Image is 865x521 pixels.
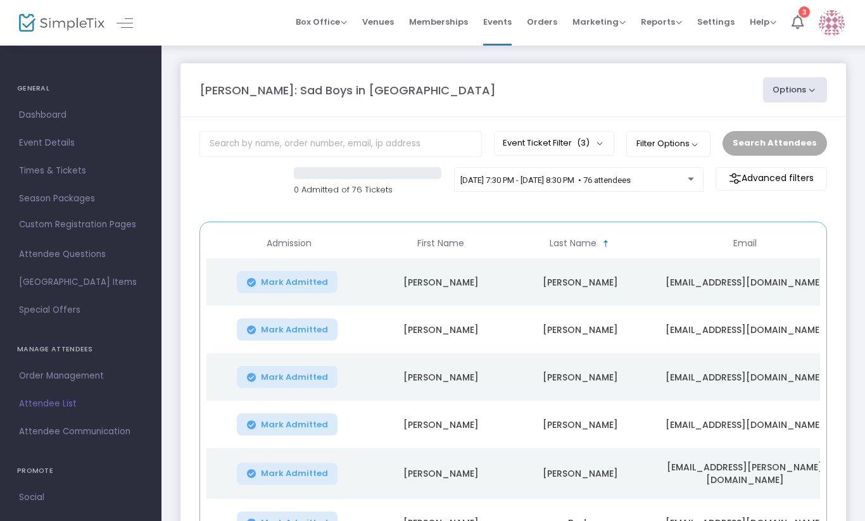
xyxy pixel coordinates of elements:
span: Event Details [19,135,142,151]
span: Attendee Questions [19,246,142,263]
span: Order Management [19,368,142,384]
span: Help [750,16,776,28]
span: Mark Admitted [261,277,328,287]
span: Marketing [572,16,626,28]
span: [DATE] 7:30 PM - [DATE] 8:30 PM • 76 attendees [460,175,631,185]
span: Attendee Communication [19,424,142,440]
td: [PERSON_NAME] [371,258,510,306]
span: Mark Admitted [261,372,328,382]
h4: GENERAL [17,76,144,101]
span: Social [19,489,142,506]
span: Mark Admitted [261,468,328,479]
td: [EMAIL_ADDRESS][DOMAIN_NAME] [650,401,840,448]
span: Sortable [601,239,611,249]
button: Mark Admitted [237,413,338,436]
td: [PERSON_NAME] [371,306,510,353]
span: Attendee List [19,396,142,412]
td: [EMAIL_ADDRESS][DOMAIN_NAME] [650,353,840,401]
p: 0 Admitted of 76 Tickets [294,184,441,196]
span: Admission [267,238,312,249]
span: Box Office [296,16,347,28]
td: [EMAIL_ADDRESS][PERSON_NAME][DOMAIN_NAME] [650,448,840,499]
td: [PERSON_NAME] [510,258,650,306]
span: Email [733,238,757,249]
span: Settings [697,6,735,38]
td: [PERSON_NAME] [371,401,510,448]
td: [PERSON_NAME] [510,306,650,353]
td: [PERSON_NAME] [510,401,650,448]
td: [PERSON_NAME] [371,448,510,499]
button: Mark Admitted [237,271,338,293]
td: [PERSON_NAME] [510,353,650,401]
span: Times & Tickets [19,163,142,179]
span: Last Name [550,238,597,249]
span: Memberships [409,6,468,38]
button: Event Ticket Filter(3) [494,131,614,155]
button: Mark Admitted [237,366,338,388]
td: [EMAIL_ADDRESS][DOMAIN_NAME] [650,306,840,353]
m-button: Advanced filters [716,167,827,191]
span: Season Packages [19,191,142,207]
span: (3) [577,138,590,148]
button: Mark Admitted [237,463,338,485]
span: [GEOGRAPHIC_DATA] Items [19,274,142,291]
span: Special Offers [19,302,142,318]
button: Mark Admitted [237,318,338,341]
input: Search by name, order number, email, ip address [199,131,482,157]
span: Venues [362,6,394,38]
span: Mark Admitted [261,325,328,335]
span: Reports [641,16,682,28]
span: Mark Admitted [261,420,328,430]
span: First Name [417,238,464,249]
button: Filter Options [626,131,710,156]
button: Options [763,77,828,103]
td: [EMAIL_ADDRESS][DOMAIN_NAME] [650,258,840,306]
h4: MANAGE ATTENDEES [17,337,144,362]
span: Orders [527,6,557,38]
td: [PERSON_NAME] [371,353,510,401]
h4: PROMOTE [17,458,144,484]
td: [PERSON_NAME] [510,448,650,499]
span: Dashboard [19,107,142,123]
m-panel-title: [PERSON_NAME]: Sad Boys in [GEOGRAPHIC_DATA] [199,82,496,99]
span: Events [483,6,512,38]
div: 3 [799,6,810,18]
img: filter [729,172,742,185]
span: Custom Registration Pages [19,218,136,231]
